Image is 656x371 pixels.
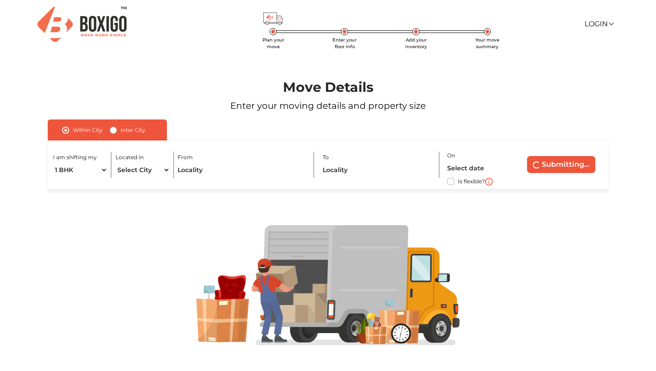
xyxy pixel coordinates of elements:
[178,153,193,161] label: From
[323,153,329,161] label: To
[178,162,306,178] input: Locality
[527,156,595,173] button: Submitting...
[405,37,427,49] span: Add your inventory
[262,37,284,49] span: Plan your move
[323,162,432,178] input: Locality
[116,153,144,161] label: Located in
[73,125,103,136] label: Within City
[37,7,127,42] img: Boxigo
[332,37,357,49] span: Enter your floor info
[447,152,455,160] label: On
[485,178,493,185] img: i
[120,125,145,136] label: Inter City
[53,153,97,161] label: I am shifting my
[475,37,499,49] span: Your move summary
[26,79,630,95] h1: Move Details
[585,20,613,28] a: Login
[26,99,630,112] p: Enter your moving details and property size
[458,176,485,185] label: Is flexible?
[447,161,512,176] input: Select date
